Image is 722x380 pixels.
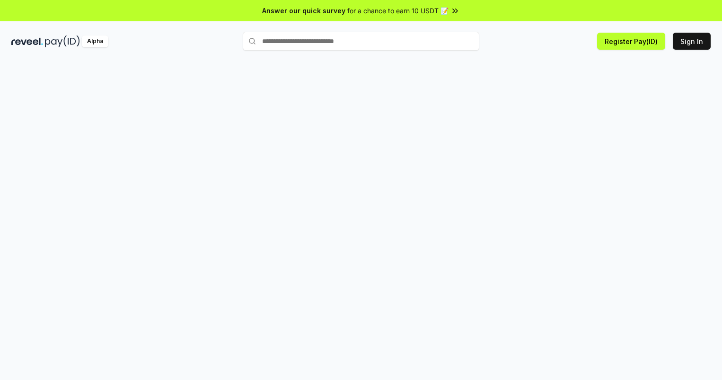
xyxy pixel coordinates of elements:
[45,35,80,47] img: pay_id
[347,6,449,16] span: for a chance to earn 10 USDT 📝
[597,33,665,50] button: Register Pay(ID)
[11,35,43,47] img: reveel_dark
[82,35,108,47] div: Alpha
[673,33,711,50] button: Sign In
[262,6,345,16] span: Answer our quick survey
